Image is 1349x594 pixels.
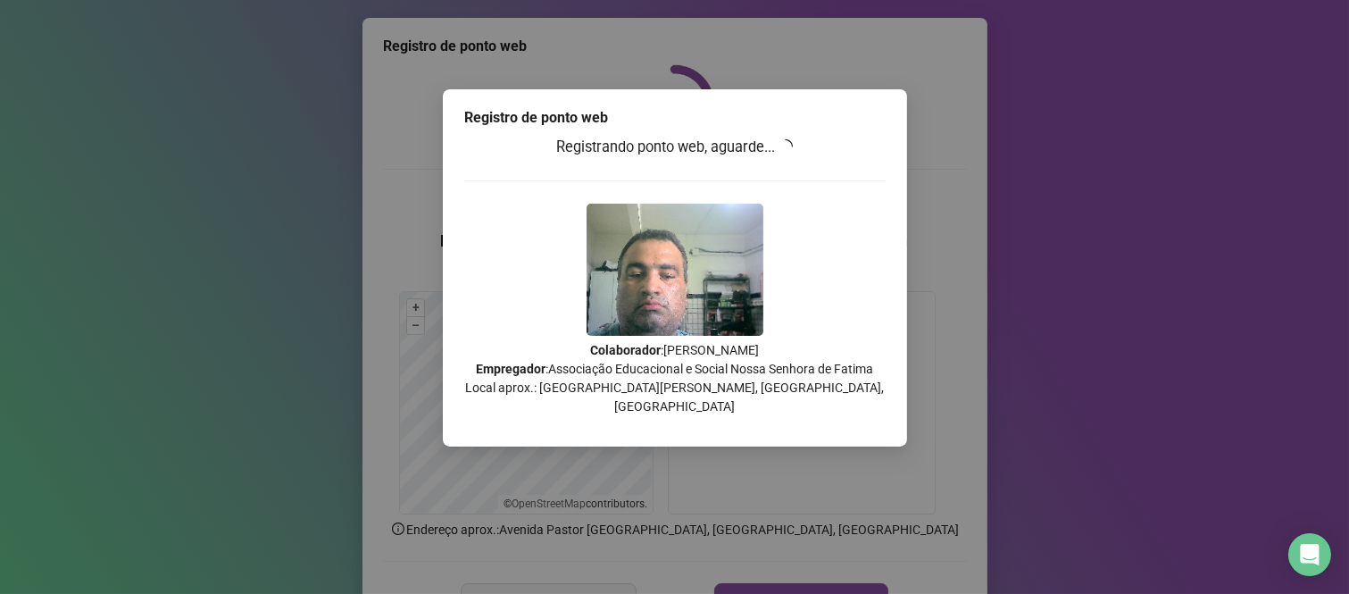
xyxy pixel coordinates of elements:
[464,341,886,416] p: : [PERSON_NAME] : Associação Educacional e Social Nossa Senhora de Fatima Local aprox.: [GEOGRAPH...
[464,107,886,129] div: Registro de ponto web
[476,362,545,376] strong: Empregador
[1288,533,1331,576] div: Open Intercom Messenger
[590,343,661,357] strong: Colaborador
[778,138,794,155] span: loading
[464,136,886,159] h3: Registrando ponto web, aguarde...
[587,204,763,336] img: Z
